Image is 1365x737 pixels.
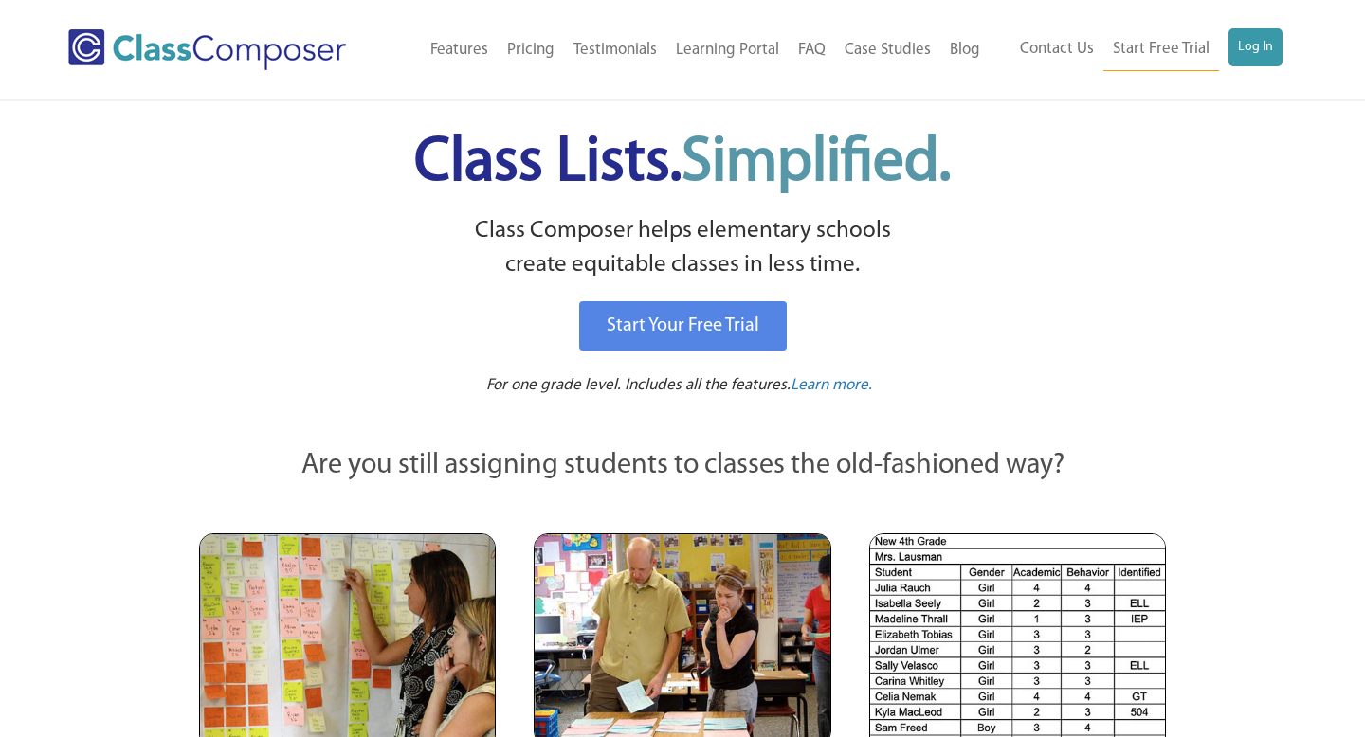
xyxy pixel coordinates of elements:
[421,29,498,71] a: Features
[414,133,951,194] span: Class Lists.
[68,29,346,70] img: Class Composer
[682,133,951,194] span: Simplified.
[196,214,1169,283] p: Class Composer helps elementary schools create equitable classes in less time.
[486,377,791,393] span: For one grade level. Includes all the features.
[835,29,940,71] a: Case Studies
[791,377,872,393] span: Learn more.
[791,374,872,398] a: Learn more.
[1103,28,1219,71] a: Start Free Trial
[940,29,990,71] a: Blog
[564,29,666,71] a: Testimonials
[990,28,1283,71] nav: Header Menu
[390,29,990,71] nav: Header Menu
[789,29,835,71] a: FAQ
[579,301,787,351] a: Start Your Free Trial
[498,29,564,71] a: Pricing
[1228,28,1283,66] a: Log In
[666,29,789,71] a: Learning Portal
[199,445,1166,487] p: Are you still assigning students to classes the old-fashioned way?
[1010,28,1103,70] a: Contact Us
[607,316,759,335] span: Start Your Free Trial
